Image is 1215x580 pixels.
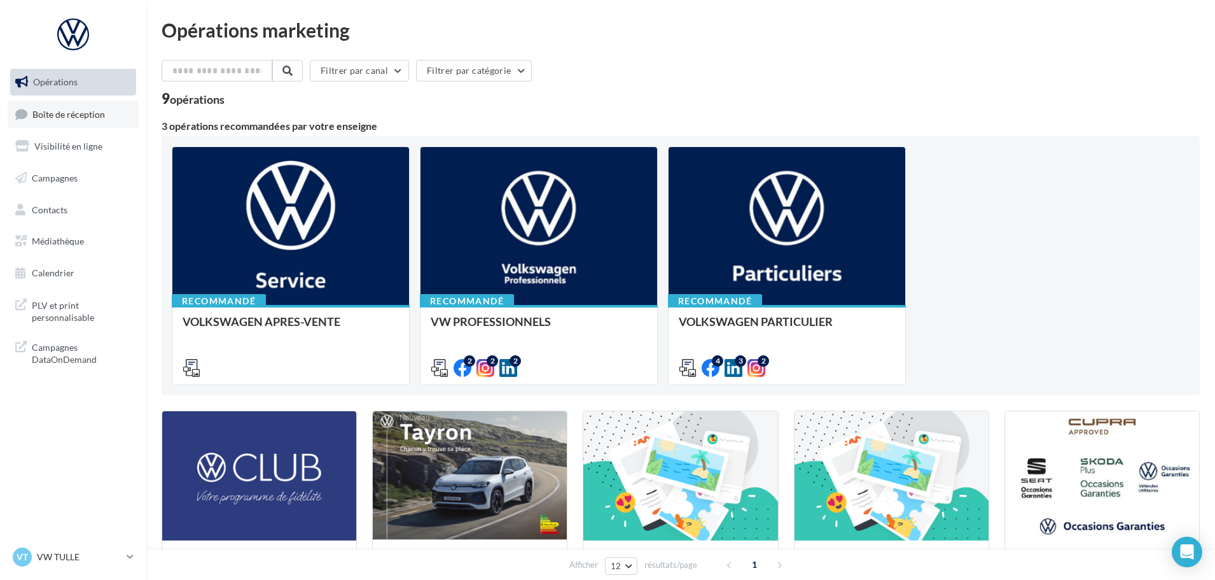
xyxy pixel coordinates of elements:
a: VT VW TULLE [10,545,136,569]
span: Visibilité en ligne [34,141,102,152]
span: 12 [611,561,621,571]
div: Recommandé [172,294,266,308]
span: Campagnes DataOnDemand [32,339,131,366]
button: Filtrer par catégorie [416,60,532,81]
a: Calendrier [8,260,139,286]
div: Recommandé [668,294,762,308]
span: résultats/page [644,559,697,571]
div: 3 opérations recommandées par votre enseigne [162,121,1200,131]
p: VW TULLE [37,551,121,563]
a: Visibilité en ligne [8,133,139,160]
span: VW PROFESSIONNELS [431,315,551,329]
div: 2 [464,355,475,367]
a: Médiathèque [8,228,139,255]
a: Campagnes DataOnDemand [8,334,139,371]
div: 2 [510,355,521,367]
span: 1 [744,555,765,575]
span: Afficher [569,559,598,571]
button: Filtrer par canal [310,60,409,81]
span: Contacts [32,204,67,215]
a: Boîte de réception [8,101,139,128]
span: Médiathèque [32,236,84,246]
span: Calendrier [32,267,74,278]
span: VT [17,551,28,563]
div: 3 [735,355,746,367]
div: 2 [487,355,498,367]
a: Campagnes [8,165,139,192]
span: Campagnes [32,173,78,183]
div: Recommandé [420,294,514,308]
button: 12 [605,557,637,575]
div: 9 [162,92,225,106]
div: Opérations marketing [162,20,1200,39]
a: PLV et print personnalisable [8,292,139,329]
span: VOLKSWAGEN PARTICULIER [679,315,833,329]
div: 2 [758,355,769,367]
span: PLV et print personnalisable [32,297,131,324]
span: VOLKSWAGEN APRES-VENTE [183,315,340,329]
a: Contacts [8,197,139,223]
span: Boîte de réception [32,108,105,119]
div: opérations [170,94,225,105]
span: Opérations [33,76,78,87]
div: 4 [712,355,723,367]
a: Opérations [8,69,139,95]
div: Open Intercom Messenger [1172,537,1202,567]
